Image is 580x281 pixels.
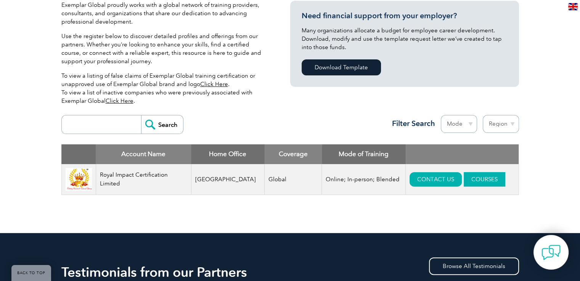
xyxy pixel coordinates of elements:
[61,266,519,278] h2: Testimonials from our Partners
[61,72,267,105] p: To view a listing of false claims of Exemplar Global training certification or unapproved use of ...
[66,168,92,191] img: 581c9c2f-f294-ee11-be37-000d3ae1a22b-logo.png
[406,144,519,164] th: : activate to sort column ascending
[191,144,265,164] th: Home Office: activate to sort column ascending
[61,1,267,26] p: Exemplar Global proudly works with a global network of training providers, consultants, and organ...
[302,11,508,21] h3: Need financial support from your employer?
[106,97,133,104] a: Click Here
[96,144,191,164] th: Account Name: activate to sort column descending
[265,164,322,195] td: Global
[387,119,435,128] h3: Filter Search
[141,115,183,134] input: Search
[302,59,381,75] a: Download Template
[302,26,508,51] p: Many organizations allocate a budget for employee career development. Download, modify and use th...
[265,144,322,164] th: Coverage: activate to sort column ascending
[410,172,462,187] a: CONTACT US
[322,164,406,195] td: Online; In-person; Blended
[96,164,191,195] td: Royal Impact Certification Limited
[322,144,406,164] th: Mode of Training: activate to sort column ascending
[61,32,267,65] p: Use the register below to discover detailed profiles and offerings from our partners. Whether you...
[464,172,505,187] a: COURSES
[11,265,51,281] a: BACK TO TOP
[200,81,228,88] a: Click Here
[541,243,561,262] img: contact-chat.png
[568,3,578,10] img: en
[429,257,519,275] a: Browse All Testimonials
[191,164,265,195] td: [GEOGRAPHIC_DATA]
